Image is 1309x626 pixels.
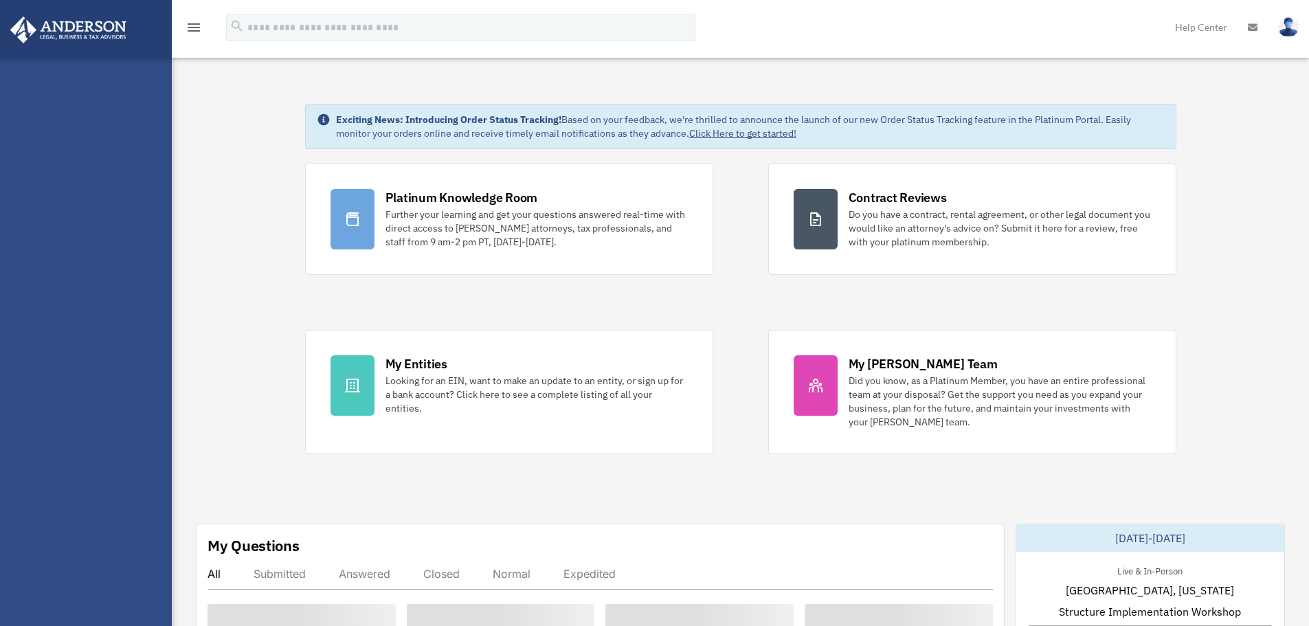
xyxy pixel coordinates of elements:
a: Click Here to get started! [689,127,796,139]
div: Live & In-Person [1106,563,1194,577]
div: Do you have a contract, rental agreement, or other legal document you would like an attorney's ad... [849,208,1151,249]
div: Based on your feedback, we're thrilled to announce the launch of our new Order Status Tracking fe... [336,113,1165,140]
div: My Questions [208,535,300,556]
i: search [230,19,245,34]
a: Contract Reviews Do you have a contract, rental agreement, or other legal document you would like... [768,164,1176,275]
div: All [208,567,221,581]
div: My [PERSON_NAME] Team [849,355,998,372]
a: menu [186,24,202,36]
div: Looking for an EIN, want to make an update to an entity, or sign up for a bank account? Click her... [385,374,688,415]
div: Submitted [254,567,306,581]
div: My Entities [385,355,447,372]
div: Did you know, as a Platinum Member, you have an entire professional team at your disposal? Get th... [849,374,1151,429]
div: Answered [339,567,390,581]
span: [GEOGRAPHIC_DATA], [US_STATE] [1066,582,1234,599]
div: Expedited [563,567,616,581]
img: Anderson Advisors Platinum Portal [6,16,131,43]
a: My [PERSON_NAME] Team Did you know, as a Platinum Member, you have an entire professional team at... [768,330,1176,454]
div: Closed [423,567,460,581]
img: User Pic [1278,17,1299,37]
div: Further your learning and get your questions answered real-time with direct access to [PERSON_NAM... [385,208,688,249]
a: Platinum Knowledge Room Further your learning and get your questions answered real-time with dire... [305,164,713,275]
strong: Exciting News: Introducing Order Status Tracking! [336,113,561,126]
div: Contract Reviews [849,189,947,206]
a: My Entities Looking for an EIN, want to make an update to an entity, or sign up for a bank accoun... [305,330,713,454]
span: Structure Implementation Workshop [1059,603,1241,620]
div: Normal [493,567,530,581]
div: [DATE]-[DATE] [1016,524,1284,552]
div: Platinum Knowledge Room [385,189,538,206]
i: menu [186,19,202,36]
